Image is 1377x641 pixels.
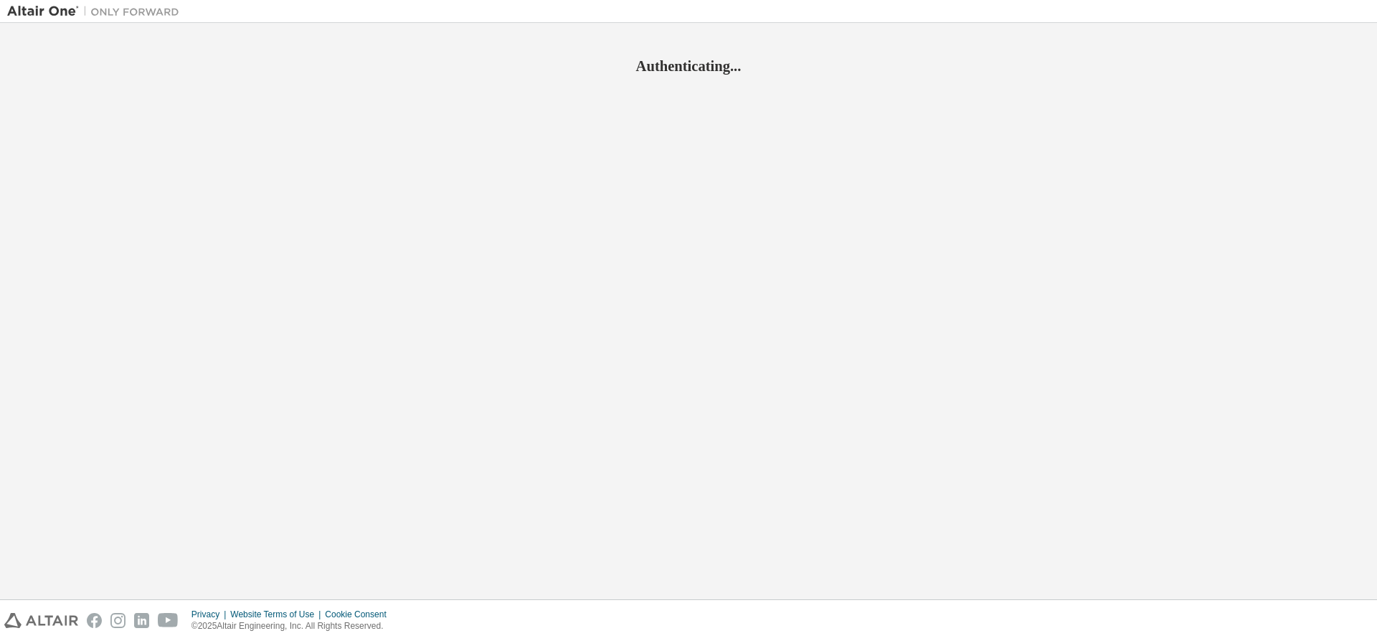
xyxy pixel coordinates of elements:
img: altair_logo.svg [4,613,78,628]
h2: Authenticating... [7,57,1370,75]
img: instagram.svg [110,613,126,628]
img: linkedin.svg [134,613,149,628]
img: youtube.svg [158,613,179,628]
p: © 2025 Altair Engineering, Inc. All Rights Reserved. [191,620,395,632]
div: Privacy [191,609,230,620]
div: Website Terms of Use [230,609,325,620]
div: Cookie Consent [325,609,394,620]
img: facebook.svg [87,613,102,628]
img: Altair One [7,4,186,19]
